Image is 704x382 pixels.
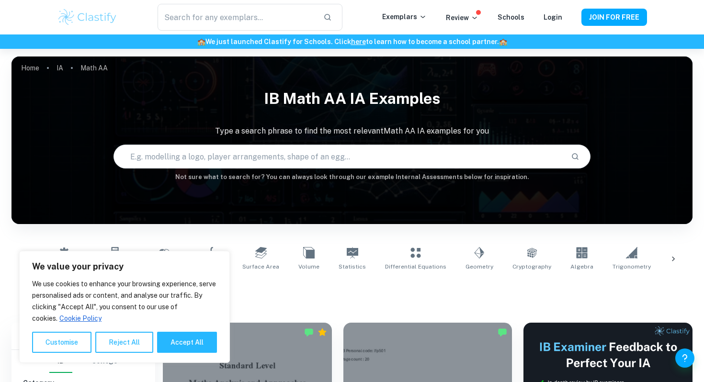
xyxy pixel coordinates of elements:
span: 🏫 [499,38,507,45]
h6: Not sure what to search for? You can always look through our example Internal Assessments below f... [11,172,693,182]
a: here [351,38,366,45]
span: Trigonometry [613,262,651,271]
a: Home [21,61,39,75]
a: Cookie Policy [59,314,102,323]
img: Marked [498,327,507,337]
img: Clastify logo [57,8,118,27]
span: Cryptography [512,262,551,271]
a: Schools [498,13,524,21]
button: Customise [32,332,91,353]
div: Premium [318,327,327,337]
span: Differential Equations [385,262,446,271]
span: Geometry [466,262,493,271]
h6: Filter exemplars [11,323,155,349]
h1: All Math AA IA Examples [45,282,659,300]
button: Search [567,148,583,165]
h6: We just launched Clastify for Schools. Click to learn how to become a school partner. [2,36,702,47]
img: Marked [304,327,314,337]
p: Type a search phrase to find the most relevant Math AA IA examples for you [11,125,693,137]
button: Reject All [95,332,153,353]
a: Login [544,13,562,21]
p: We use cookies to enhance your browsing experience, serve personalised ads or content, and analys... [32,278,217,324]
span: Statistics [339,262,366,271]
input: E.g. modelling a logo, player arrangements, shape of an egg... [114,143,563,170]
p: Review [446,12,478,23]
span: 🏫 [197,38,205,45]
span: Surface Area [242,262,279,271]
button: Help and Feedback [675,348,694,368]
a: IA [57,61,63,75]
div: We value your privacy [19,251,230,363]
button: JOIN FOR FREE [581,9,647,26]
span: Volume [298,262,319,271]
p: Exemplars [382,11,427,22]
span: Algebra [570,262,593,271]
button: Accept All [157,332,217,353]
h1: IB Math AA IA examples [11,83,693,114]
p: Math AA [80,63,108,73]
p: We value your privacy [32,261,217,272]
input: Search for any exemplars... [158,4,316,31]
